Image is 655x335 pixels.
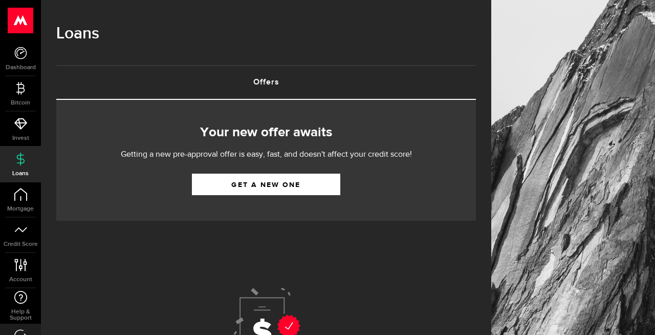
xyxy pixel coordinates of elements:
[72,122,461,143] h2: Your new offer awaits
[612,292,655,335] iframe: LiveChat chat widget
[56,65,476,100] ul: Tabs Navigation
[90,149,443,161] p: Getting a new pre-approval offer is easy, fast, and doesn't affect your credit score!
[56,66,476,99] a: Offers
[56,20,476,47] h1: Loans
[192,174,340,195] a: Get a new one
